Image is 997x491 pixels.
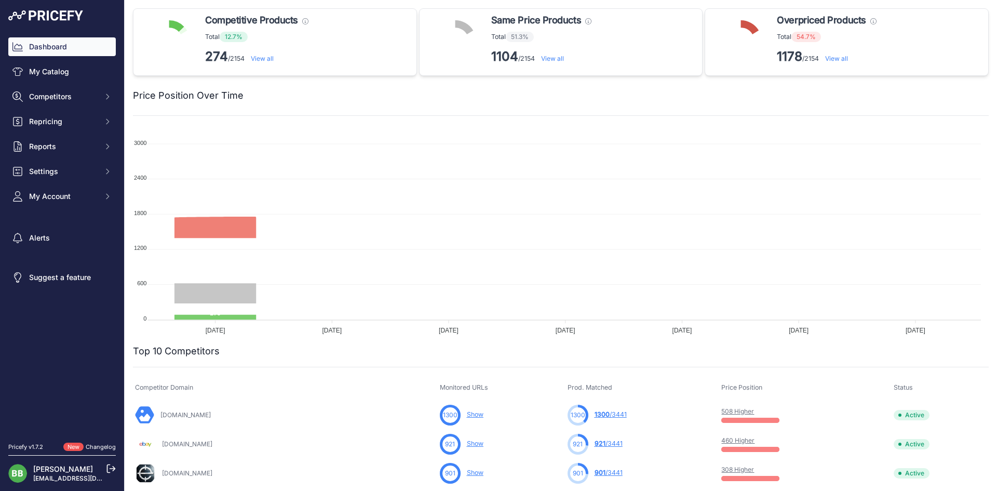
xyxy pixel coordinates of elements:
tspan: [DATE] [322,327,342,334]
span: 54.7% [791,32,821,42]
tspan: [DATE] [206,327,225,334]
tspan: 1800 [134,210,146,216]
a: 508 Higher [721,407,754,415]
span: Price Position [721,383,762,391]
span: Active [894,468,929,479]
span: Overpriced Products [777,13,866,28]
a: 460 Higher [721,436,755,444]
span: 51.3% [506,32,534,42]
span: 901 [573,469,583,478]
span: 1300 [571,410,585,420]
p: Total [205,32,308,42]
a: 1300/3441 [595,410,627,418]
img: Pricefy Logo [8,10,83,21]
a: Alerts [8,229,116,247]
p: Total [491,32,591,42]
a: [DOMAIN_NAME] [160,411,211,419]
a: View all [825,55,848,62]
a: Show [467,440,483,447]
div: Pricefy v1.7.2 [8,443,43,452]
a: View all [541,55,564,62]
a: Dashboard [8,37,116,56]
p: /2154 [777,48,876,65]
a: [PERSON_NAME] [33,465,93,473]
span: 1300 [443,410,457,420]
a: Suggest a feature [8,268,116,287]
strong: 1178 [777,49,802,64]
tspan: 600 [137,280,146,286]
span: 901 [595,469,605,476]
span: Settings [29,166,97,177]
a: 308 Higher [721,466,754,473]
h2: Top 10 Competitors [133,344,220,359]
a: 921/3441 [595,440,623,447]
a: Changelog [86,443,116,450]
span: Monitored URLs [440,383,488,391]
strong: 274 [205,49,228,64]
p: Total [777,32,876,42]
a: Show [467,469,483,476]
span: Repricing [29,116,97,127]
span: Reports [29,141,97,152]
a: [DOMAIN_NAME] [162,469,212,477]
p: /2154 [205,48,308,65]
span: 921 [573,440,583,449]
tspan: 2400 [134,175,146,181]
span: 1300 [595,410,610,418]
a: [EMAIL_ADDRESS][DOMAIN_NAME] [33,474,142,482]
a: View all [251,55,274,62]
tspan: 3000 [134,140,146,146]
a: 901/3441 [595,469,623,476]
button: Reports [8,137,116,156]
span: Status [894,383,913,391]
span: My Account [29,191,97,202]
tspan: [DATE] [789,327,809,334]
tspan: [DATE] [439,327,459,334]
a: Show [467,410,483,418]
tspan: [DATE] [556,327,575,334]
span: 901 [445,469,455,478]
span: Competitive Products [205,13,298,28]
button: Settings [8,162,116,181]
span: 921 [595,440,605,447]
span: Active [894,439,929,449]
span: Active [894,410,929,420]
nav: Sidebar [8,37,116,430]
span: Same Price Products [491,13,581,28]
span: 12.7% [220,32,248,42]
tspan: [DATE] [906,327,925,334]
p: /2154 [491,48,591,65]
button: Competitors [8,87,116,106]
tspan: 1200 [134,245,146,251]
span: Prod. Matched [568,383,612,391]
button: Repricing [8,112,116,131]
a: My Catalog [8,62,116,81]
tspan: 0 [143,315,146,322]
tspan: [DATE] [672,327,692,334]
strong: 1104 [491,49,518,64]
span: New [63,443,84,452]
h2: Price Position Over Time [133,88,244,103]
span: Competitor Domain [135,383,193,391]
a: [DOMAIN_NAME] [162,440,212,448]
span: Competitors [29,91,97,102]
button: My Account [8,187,116,206]
span: 921 [445,440,455,449]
